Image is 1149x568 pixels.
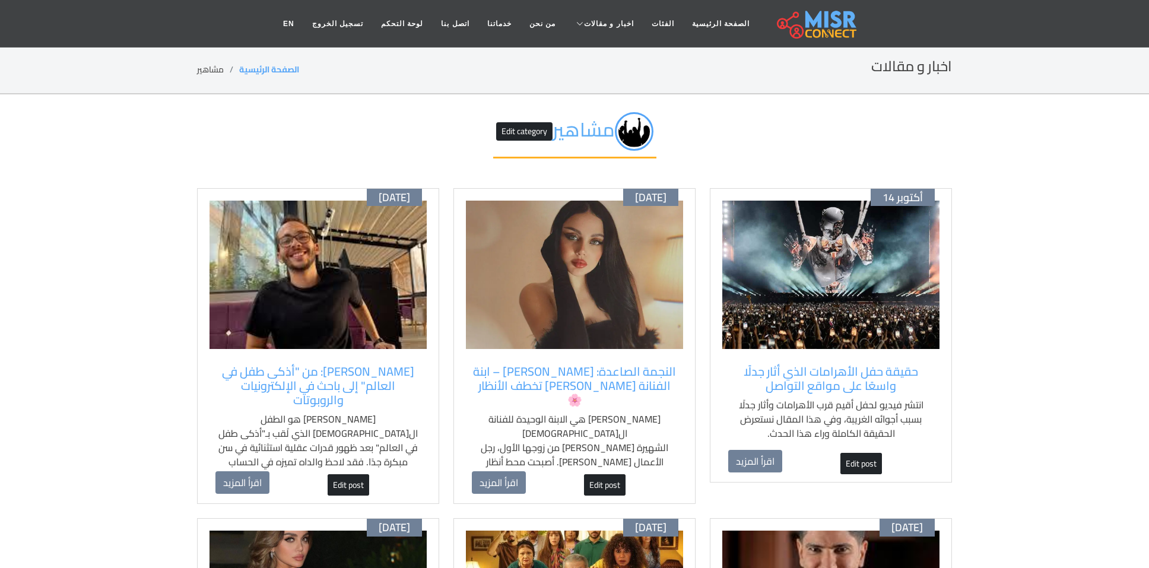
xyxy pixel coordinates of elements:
[891,521,923,534] span: [DATE]
[493,112,656,158] h2: مشاهير
[379,191,410,204] span: [DATE]
[883,191,923,204] span: أكتوبر 14
[466,201,683,349] img: زينب فياض
[472,364,677,407] a: النجمة الصاعدة: [PERSON_NAME] – ابنة الفنانة [PERSON_NAME] تخطف الأنظار 🌸
[215,412,421,497] p: [PERSON_NAME] هو الطفل ال[DEMOGRAPHIC_DATA] الذي لُقب بـ"أذكى طفل في العالم" بعد ظهور قدرات عقلية...
[564,12,643,35] a: اخبار و مقالات
[274,12,303,35] a: EN
[239,62,299,77] a: الصفحة الرئيسية
[728,398,934,440] p: انتشر فيديو لحفل أقيم قرب الأهرامات وأثار جدلًا بسبب أجوائه الغريبة، وفي هذا المقال نستعرض الحقيق...
[215,471,269,494] a: اقرأ المزيد
[643,12,683,35] a: الفئات
[520,12,564,35] a: من نحن
[722,201,939,349] img: حفل فني بالقرب من أهرامات الجيزة بأجواء إضاءة مميزة
[472,412,677,497] p: [PERSON_NAME] هي الابنة الوحيدة للفنانة ال[DEMOGRAPHIC_DATA] الشهيرة [PERSON_NAME] من زوجها الأول...
[615,112,653,151] img: ed3xwPSaX5pJLGRUby2P.png
[584,18,634,29] span: اخبار و مقالات
[328,474,369,496] a: Edit post
[683,12,758,35] a: الصفحة الرئيسية
[635,191,666,204] span: [DATE]
[379,521,410,534] span: [DATE]
[472,471,526,494] a: اقرأ المزيد
[215,364,421,407] a: [PERSON_NAME]: من "أذكى طفل في العالم" إلى باحث في الإلكترونيات والروبوتات
[728,364,934,393] a: حقيقة حفل الأهرامات الذي أثار جدلًا واسعًا على مواقع التواصل
[432,12,478,35] a: اتصل بنا
[840,453,882,474] a: Edit post
[478,12,520,35] a: خدماتنا
[635,521,666,534] span: [DATE]
[210,201,427,349] img: محمود وائل: من "أذكى طفل في العالم"
[871,58,952,75] h2: اخبار و مقالات
[303,12,372,35] a: تسجيل الخروج
[584,474,626,496] a: Edit post
[777,9,856,39] img: main.misr_connect
[197,64,239,76] li: مشاهير
[728,450,782,472] a: اقرأ المزيد
[496,122,553,141] button: Edit category
[372,12,432,35] a: لوحة التحكم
